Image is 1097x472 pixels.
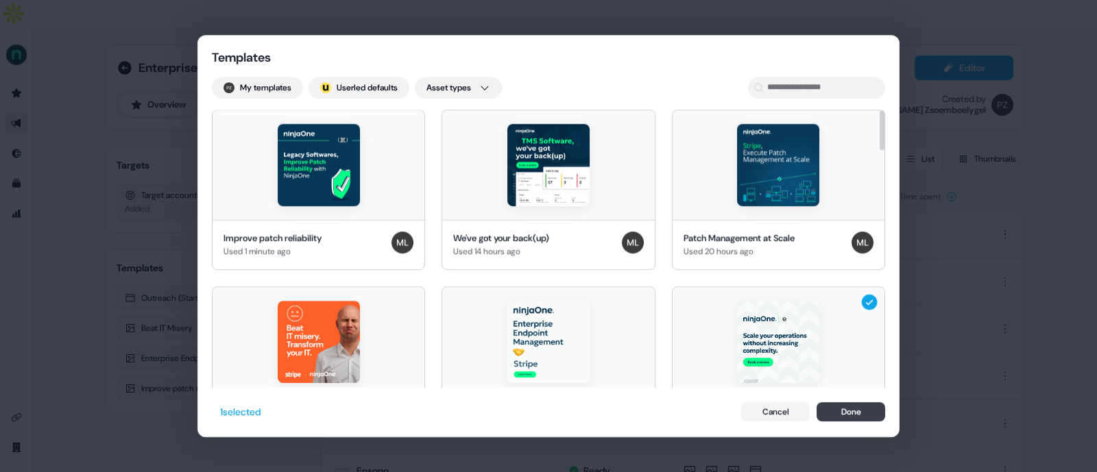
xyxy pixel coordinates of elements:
button: 1selected [212,401,269,423]
div: ; [320,82,331,93]
img: Improve patch reliability [278,124,360,206]
button: Improve patch reliabilityImprove patch reliabilityUsed 1 minute agoMegan [212,110,425,271]
button: We've got your back(up)We've got your back(up)Used 14 hours agoMegan [442,110,655,271]
button: Done [817,402,885,421]
div: 1 selected [220,405,261,419]
img: Megan [852,232,873,253]
img: Megan [622,232,644,253]
div: Improve patch reliability [224,232,322,245]
button: Scale your operations [672,286,885,447]
img: Patch Management at Scale [737,124,819,206]
button: Cancel [741,402,810,421]
button: Asset types [415,77,502,99]
div: Used 1 minute ago [224,245,322,258]
img: Petra [224,82,234,93]
img: Enterprise Endpoint Management [507,301,590,383]
button: My templates [212,77,303,99]
img: Megan [391,232,413,253]
button: Beat IT Misery [212,286,425,447]
button: Patch Management at ScalePatch Management at ScaleUsed 20 hours agoMegan [672,110,885,271]
img: userled logo [320,82,331,93]
button: Enterprise Endpoint Management [442,286,655,447]
button: userled logo;Userled defaults [309,77,409,99]
img: Beat IT Misery [278,301,360,383]
div: Used 20 hours ago [684,245,795,258]
div: Templates [212,49,349,66]
img: Scale your operations [737,301,819,383]
img: We've got your back(up) [507,124,590,206]
div: We've got your back(up) [453,232,549,245]
div: Used 14 hours ago [453,245,549,258]
div: Patch Management at Scale [684,232,795,245]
